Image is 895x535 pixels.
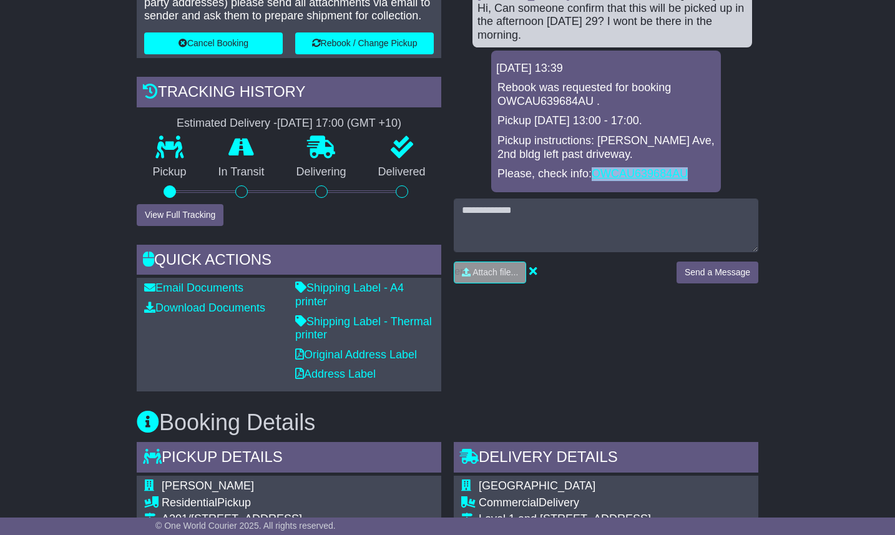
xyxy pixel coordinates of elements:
[295,32,434,54] button: Rebook / Change Pickup
[144,282,243,294] a: Email Documents
[295,348,417,361] a: Original Address Label
[162,513,418,526] div: A201/[STREET_ADDRESS]
[454,442,758,476] div: Delivery Details
[497,167,715,181] p: Please, check info:
[155,521,336,531] span: © One World Courier 2025. All rights reserved.
[137,165,202,179] p: Pickup
[277,117,401,130] div: [DATE] 17:00 (GMT +10)
[479,513,669,526] div: Level 1 and [STREET_ADDRESS]
[362,165,441,179] p: Delivered
[162,479,254,492] span: [PERSON_NAME]
[137,410,758,435] h3: Booking Details
[162,496,418,510] div: Pickup
[497,134,715,161] p: Pickup instructions: [PERSON_NAME] Ave, 2nd bldg left past driveway.
[137,204,223,226] button: View Full Tracking
[479,479,595,492] span: [GEOGRAPHIC_DATA]
[144,302,265,314] a: Download Documents
[479,496,669,510] div: Delivery
[280,165,362,179] p: Delivering
[477,2,747,42] div: Hi, Can someone confirm that this will be picked up in the afternoon [DATE] 29? I wont be there i...
[202,165,280,179] p: In Transit
[137,117,441,130] div: Estimated Delivery -
[496,62,716,76] div: [DATE] 13:39
[137,442,441,476] div: Pickup Details
[497,81,715,108] p: Rebook was requested for booking OWCAU639684AU .
[162,496,217,509] span: Residential
[137,245,441,278] div: Quick Actions
[295,315,432,341] a: Shipping Label - Thermal printer
[677,262,758,283] button: Send a Message
[497,114,715,128] p: Pickup [DATE] 13:00 - 17:00.
[592,167,688,180] a: OWCAU639684AU
[295,368,376,380] a: Address Label
[479,496,539,509] span: Commercial
[137,77,441,110] div: Tracking history
[295,282,404,308] a: Shipping Label - A4 printer
[144,32,283,54] button: Cancel Booking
